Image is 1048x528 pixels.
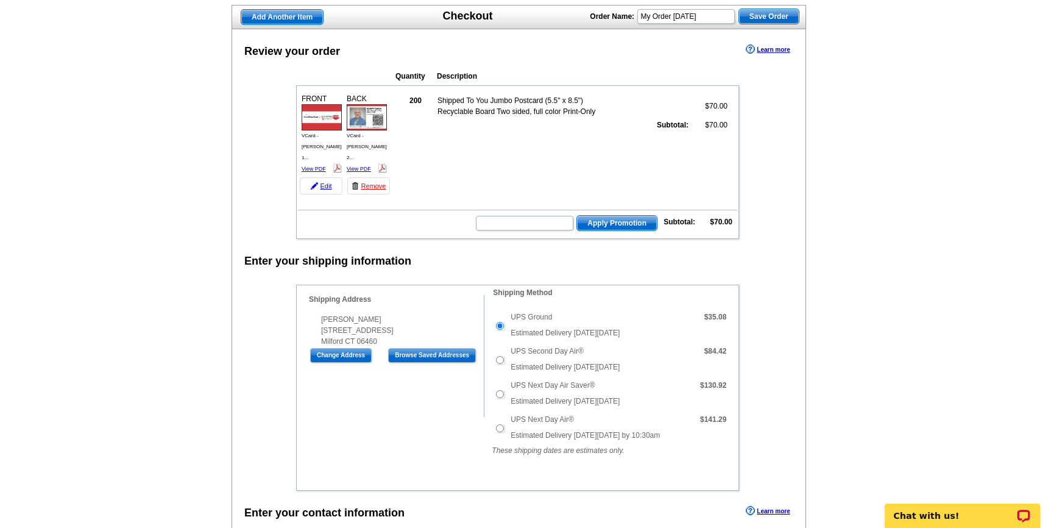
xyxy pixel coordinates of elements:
div: Review your order [244,43,340,60]
span: Estimated Delivery [DATE][DATE] [511,329,620,337]
div: Enter your shipping information [244,253,411,269]
button: Save Order [738,9,799,24]
td: $70.00 [690,95,728,118]
h1: Checkout [443,10,493,23]
strong: Order Name: [590,12,634,21]
div: Enter your contact information [244,505,405,521]
span: Estimated Delivery [DATE][DATE] [511,397,620,405]
a: Learn more [746,45,790,54]
span: Save Order [739,9,799,24]
span: Estimated Delivery [DATE][DATE] by 10:30am [511,431,660,440]
a: Edit [300,177,342,194]
div: FRONT [300,91,344,176]
img: pdf_logo.png [333,163,342,173]
label: UPS Next Day Air Saver® [511,380,595,391]
h4: Shipping Address [309,295,484,304]
strong: Subtotal: [664,218,695,226]
div: [PERSON_NAME] [STREET_ADDRESS] Milford CT 06460 [309,314,484,347]
em: These shipping dates are estimates only. [492,446,624,455]
input: Browse Saved Addresses [388,348,476,363]
strong: $70.00 [710,218,732,226]
label: UPS Ground [511,312,552,323]
span: Estimated Delivery [DATE][DATE] [511,363,620,371]
input: Change Address [310,348,372,363]
span: Apply Promotion [577,216,657,230]
strong: $35.08 [704,313,727,321]
span: VCard - [PERSON_NAME] 1... [302,133,342,160]
strong: $130.92 [700,381,726,390]
strong: 200 [409,96,422,105]
th: Description [436,70,659,82]
th: Quantity [395,70,435,82]
div: BACK [345,91,389,176]
iframe: LiveChat chat widget [877,490,1048,528]
img: trashcan-icon.gif [352,182,359,190]
span: VCard - [PERSON_NAME] 2... [347,133,387,160]
img: small-thumb.jpg [302,104,342,130]
strong: Subtotal: [657,121,689,129]
td: Shipped To You Jumbo Postcard (5.5" x 8.5") Recyclable Board Two sided, full color Print-Only [437,95,614,118]
label: UPS Second Day Air® [511,346,584,357]
a: View PDF [302,166,326,172]
label: UPS Next Day Air® [511,414,574,425]
td: $70.00 [690,119,728,131]
a: Learn more [746,506,790,516]
strong: $141.29 [700,415,726,424]
legend: Shipping Method [492,287,553,298]
img: small-thumb.jpg [347,104,387,130]
img: pencil-icon.gif [311,182,318,190]
a: View PDF [347,166,371,172]
strong: $84.42 [704,347,727,355]
img: pdf_logo.png [378,163,387,173]
a: Remove [347,177,390,194]
button: Apply Promotion [576,215,657,231]
span: Add Another Item [241,10,323,24]
a: Add Another Item [241,9,324,25]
